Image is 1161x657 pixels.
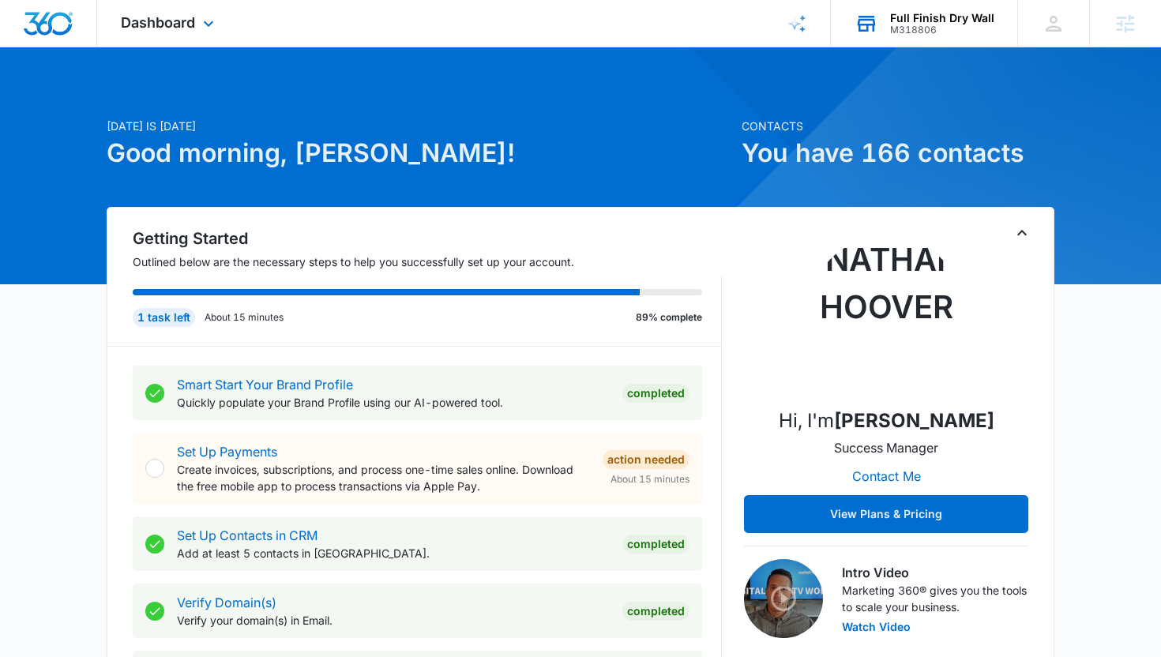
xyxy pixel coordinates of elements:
[177,377,353,392] a: Smart Start Your Brand Profile
[622,384,689,403] div: Completed
[177,527,317,543] a: Set Up Contacts in CRM
[133,253,722,270] p: Outlined below are the necessary steps to help you successfully set up your account.
[744,559,823,638] img: Intro Video
[622,602,689,621] div: Completed
[603,450,689,469] div: Action Needed
[121,14,195,31] span: Dashboard
[177,461,590,494] p: Create invoices, subscriptions, and process one-time sales online. Download the free mobile app t...
[177,545,610,561] p: Add at least 5 contacts in [GEOGRAPHIC_DATA].
[205,310,284,325] p: About 15 minutes
[1013,223,1031,242] button: Toggle Collapse
[744,495,1028,533] button: View Plans & Pricing
[107,118,732,134] p: [DATE] is [DATE]
[890,24,994,36] div: account id
[842,621,911,633] button: Watch Video
[133,308,195,327] div: 1 task left
[834,438,938,457] p: Success Manager
[133,227,722,250] h2: Getting Started
[890,12,994,24] div: account name
[807,236,965,394] img: Nathan Hoover
[834,409,994,432] strong: [PERSON_NAME]
[742,118,1054,134] p: Contacts
[611,472,689,486] span: About 15 minutes
[622,535,689,554] div: Completed
[177,595,276,610] a: Verify Domain(s)
[177,444,277,460] a: Set Up Payments
[836,457,937,495] button: Contact Me
[779,407,994,435] p: Hi, I'm
[177,394,610,411] p: Quickly populate your Brand Profile using our AI-powered tool.
[636,310,702,325] p: 89% complete
[842,563,1028,582] h3: Intro Video
[842,582,1028,615] p: Marketing 360® gives you the tools to scale your business.
[107,134,732,172] h1: Good morning, [PERSON_NAME]!
[177,612,610,629] p: Verify your domain(s) in Email.
[742,134,1054,172] h1: You have 166 contacts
